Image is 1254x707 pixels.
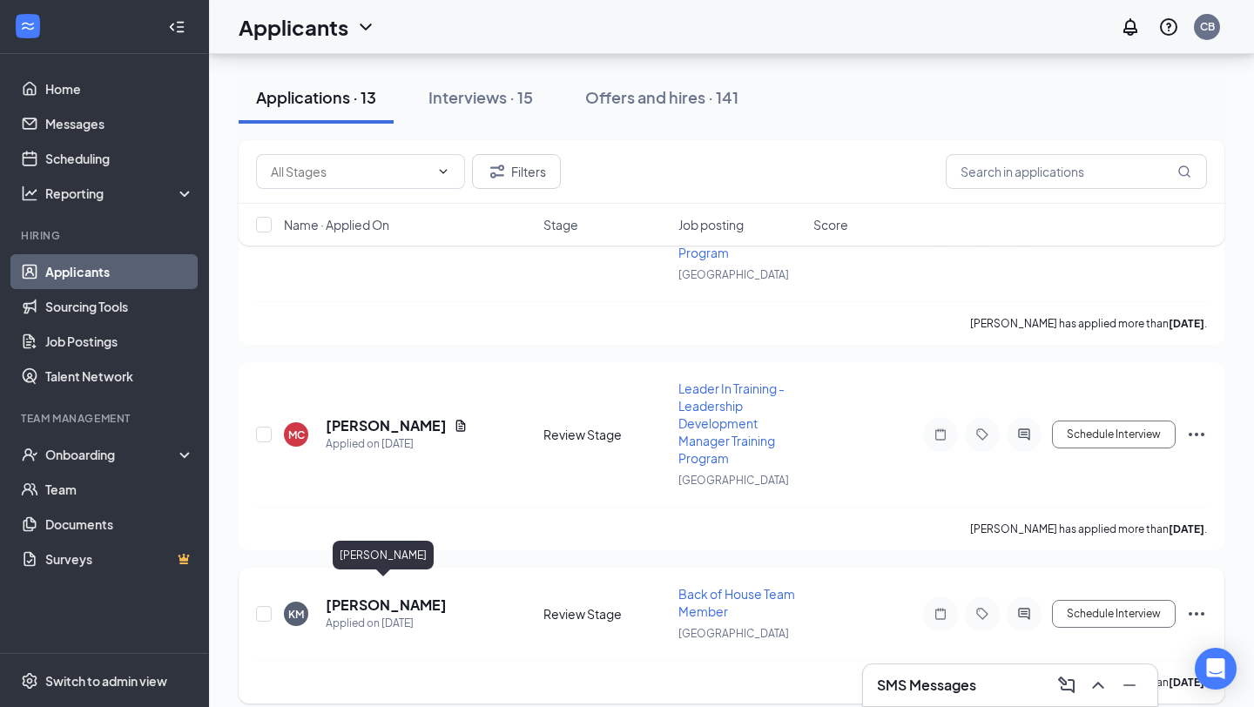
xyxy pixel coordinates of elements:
[21,672,38,690] svg: Settings
[678,474,789,487] span: [GEOGRAPHIC_DATA]
[1169,522,1204,535] b: [DATE]
[1186,603,1207,624] svg: Ellipses
[288,428,305,442] div: MC
[21,446,38,463] svg: UserCheck
[1200,19,1215,34] div: CB
[256,86,376,108] div: Applications · 13
[1158,17,1179,37] svg: QuestionInfo
[333,541,434,569] div: [PERSON_NAME]
[972,607,993,621] svg: Tag
[543,216,578,233] span: Stage
[45,185,195,202] div: Reporting
[472,154,561,189] button: Filter Filters
[271,162,429,181] input: All Stages
[1014,428,1035,441] svg: ActiveChat
[326,416,447,435] h5: [PERSON_NAME]
[946,154,1207,189] input: Search in applications
[45,472,194,507] a: Team
[45,254,194,289] a: Applicants
[1052,600,1176,628] button: Schedule Interview
[45,324,194,359] a: Job Postings
[970,316,1207,331] p: [PERSON_NAME] has applied more than .
[326,615,447,632] div: Applied on [DATE]
[168,18,185,36] svg: Collapse
[45,672,167,690] div: Switch to admin view
[678,380,785,466] span: Leader In Training - Leadership Development Manager Training Program
[21,185,38,202] svg: Analysis
[45,141,194,176] a: Scheduling
[239,12,348,42] h1: Applicants
[428,86,533,108] div: Interviews · 15
[284,216,389,233] span: Name · Applied On
[1186,424,1207,445] svg: Ellipses
[1088,675,1109,696] svg: ChevronUp
[436,165,450,178] svg: ChevronDown
[678,268,789,281] span: [GEOGRAPHIC_DATA]
[1169,676,1204,689] b: [DATE]
[1052,421,1176,448] button: Schedule Interview
[21,411,191,426] div: Team Management
[1177,165,1191,178] svg: MagnifyingGlass
[326,596,447,615] h5: [PERSON_NAME]
[288,607,304,622] div: KM
[1084,671,1112,699] button: ChevronUp
[1169,317,1204,330] b: [DATE]
[543,605,668,623] div: Review Stage
[45,106,194,141] a: Messages
[1120,17,1141,37] svg: Notifications
[45,359,194,394] a: Talent Network
[930,607,951,621] svg: Note
[45,71,194,106] a: Home
[487,161,508,182] svg: Filter
[1053,671,1081,699] button: ComposeMessage
[1116,671,1143,699] button: Minimize
[45,446,179,463] div: Onboarding
[930,428,951,441] svg: Note
[970,522,1207,536] p: [PERSON_NAME] has applied more than .
[19,17,37,35] svg: WorkstreamLogo
[1014,607,1035,621] svg: ActiveChat
[326,435,468,453] div: Applied on [DATE]
[678,216,744,233] span: Job posting
[45,289,194,324] a: Sourcing Tools
[21,228,191,243] div: Hiring
[1119,675,1140,696] svg: Minimize
[585,86,738,108] div: Offers and hires · 141
[543,426,668,443] div: Review Stage
[972,428,993,441] svg: Tag
[877,676,976,695] h3: SMS Messages
[813,216,848,233] span: Score
[678,586,795,619] span: Back of House Team Member
[454,419,468,433] svg: Document
[1195,648,1237,690] div: Open Intercom Messenger
[1056,675,1077,696] svg: ComposeMessage
[678,627,789,640] span: [GEOGRAPHIC_DATA]
[45,542,194,576] a: SurveysCrown
[355,17,376,37] svg: ChevronDown
[45,507,194,542] a: Documents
